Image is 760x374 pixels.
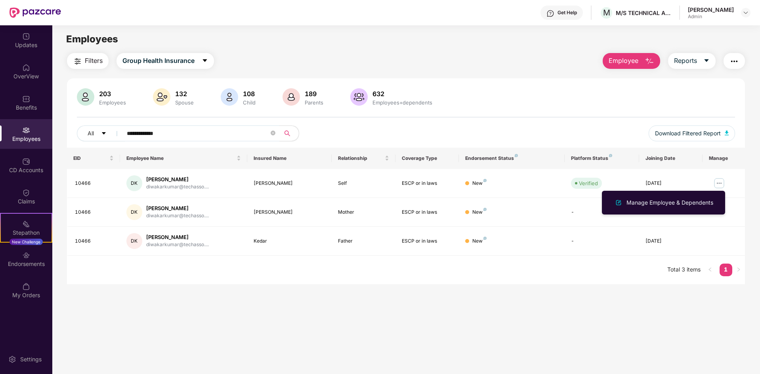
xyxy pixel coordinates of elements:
[303,99,325,106] div: Parents
[85,56,103,66] span: Filters
[603,8,610,17] span: M
[146,241,209,249] div: diwakarkumar@techasso....
[708,267,712,272] span: left
[146,212,209,220] div: diwakarkumar@techasso....
[639,148,703,169] th: Joining Date
[703,57,710,65] span: caret-down
[202,57,208,65] span: caret-down
[88,129,94,138] span: All
[703,148,745,169] th: Manage
[609,56,638,66] span: Employee
[713,177,726,190] img: manageButton
[18,355,44,363] div: Settings
[120,148,247,169] th: Employee Name
[146,183,209,191] div: diwakarkumar@techasso....
[153,88,170,106] img: svg+xml;base64,PHN2ZyB4bWxucz0iaHR0cDovL3d3dy53My5vcmcvMjAwMC9zdmciIHhtbG5zOnhsaW5rPSJodHRwOi8vd3...
[402,237,453,245] div: ESCP or in laws
[271,130,275,137] span: close-circle
[743,9,749,16] img: svg+xml;base64,PHN2ZyBpZD0iRHJvcGRvd24tMzJ4MzIiIHhtbG5zPSJodHRwOi8vd3d3LnczLm9yZy8yMDAwL3N2ZyIgd2...
[674,56,697,66] span: Reports
[73,155,108,161] span: EID
[22,251,30,259] img: svg+xml;base64,PHN2ZyBpZD0iRW5kb3JzZW1lbnRzIiB4bWxucz0iaHR0cDovL3d3dy53My5vcmcvMjAwMC9zdmciIHdpZH...
[338,237,389,245] div: Father
[667,264,701,276] li: Total 3 items
[241,99,257,106] div: Child
[720,264,732,276] li: 1
[22,32,30,40] img: svg+xml;base64,PHN2ZyBpZD0iVXBkYXRlZCIgeG1sbnM9Imh0dHA6Ly93d3cudzMub3JnLzIwMDAvc3ZnIiB3aWR0aD0iMj...
[241,90,257,98] div: 108
[720,264,732,275] a: 1
[10,8,61,18] img: New Pazcare Logo
[332,148,395,169] th: Relationship
[402,180,453,187] div: ESCP or in laws
[483,179,487,182] img: svg+xml;base64,PHN2ZyB4bWxucz0iaHR0cDovL3d3dy53My5vcmcvMjAwMC9zdmciIHdpZHRoPSI4IiBoZWlnaHQ9IjgiIH...
[565,227,639,256] td: -
[122,56,195,66] span: Group Health Insurance
[371,99,434,106] div: Employees+dependents
[10,239,43,245] div: New Challenge
[221,88,238,106] img: svg+xml;base64,PHN2ZyB4bWxucz0iaHR0cDovL3d3dy53My5vcmcvMjAwMC9zdmciIHhtbG5zOnhsaW5rPSJodHRwOi8vd3...
[655,129,721,138] span: Download Filtered Report
[247,148,332,169] th: Insured Name
[73,57,82,66] img: svg+xml;base64,PHN2ZyB4bWxucz0iaHR0cDovL3d3dy53My5vcmcvMjAwMC9zdmciIHdpZHRoPSIyNCIgaGVpZ2h0PSIyNC...
[688,6,734,13] div: [PERSON_NAME]
[174,99,195,106] div: Spouse
[283,88,300,106] img: svg+xml;base64,PHN2ZyB4bWxucz0iaHR0cDovL3d3dy53My5vcmcvMjAwMC9zdmciIHhtbG5zOnhsaW5rPSJodHRwOi8vd3...
[126,175,142,191] div: DK
[254,180,326,187] div: [PERSON_NAME]
[75,237,114,245] div: 10466
[66,33,118,45] span: Employees
[609,154,612,157] img: svg+xml;base64,PHN2ZyB4bWxucz0iaHR0cDovL3d3dy53My5vcmcvMjAwMC9zdmciIHdpZHRoPSI4IiBoZWlnaHQ9IjgiIH...
[668,53,716,69] button: Reportscaret-down
[146,205,209,212] div: [PERSON_NAME]
[67,53,109,69] button: Filters
[625,198,715,207] div: Manage Employee & Dependents
[22,283,30,290] img: svg+xml;base64,PHN2ZyBpZD0iTXlfT3JkZXJzIiBkYXRhLW5hbWU9Ik15IE9yZGVycyIgeG1sbnM9Imh0dHA6Ly93d3cudz...
[736,267,741,272] span: right
[303,90,325,98] div: 189
[704,264,716,276] button: left
[350,88,368,106] img: svg+xml;base64,PHN2ZyB4bWxucz0iaHR0cDovL3d3dy53My5vcmcvMjAwMC9zdmciIHhtbG5zOnhsaW5rPSJodHRwOi8vd3...
[579,179,598,187] div: Verified
[97,90,128,98] div: 203
[472,180,487,187] div: New
[75,209,114,216] div: 10466
[126,204,142,220] div: DK
[704,264,716,276] li: Previous Page
[22,95,30,103] img: svg+xml;base64,PHN2ZyBpZD0iQmVuZWZpdHMiIHhtbG5zPSJodHRwOi8vd3d3LnczLm9yZy8yMDAwL3N2ZyIgd2lkdGg9Ij...
[729,57,739,66] img: svg+xml;base64,PHN2ZyB4bWxucz0iaHR0cDovL3d3dy53My5vcmcvMjAwMC9zdmciIHdpZHRoPSIyNCIgaGVpZ2h0PSIyNC...
[472,237,487,245] div: New
[571,155,632,161] div: Platform Status
[22,158,30,165] img: svg+xml;base64,PHN2ZyBpZD0iQ0RfQWNjb3VudHMiIGRhdGEtbmFtZT0iQ0QgQWNjb3VudHMiIHhtbG5zPSJodHRwOi8vd3...
[77,88,94,106] img: svg+xml;base64,PHN2ZyB4bWxucz0iaHR0cDovL3d3dy53My5vcmcvMjAwMC9zdmciIHhtbG5zOnhsaW5rPSJodHRwOi8vd3...
[126,233,142,249] div: DK
[558,9,577,16] div: Get Help
[22,64,30,72] img: svg+xml;base64,PHN2ZyBpZD0iSG9tZSIgeG1sbnM9Imh0dHA6Ly93d3cudzMub3JnLzIwMDAvc3ZnIiB3aWR0aD0iMjAiIG...
[126,155,235,161] span: Employee Name
[725,131,729,135] img: svg+xml;base64,PHN2ZyB4bWxucz0iaHR0cDovL3d3dy53My5vcmcvMjAwMC9zdmciIHhtbG5zOnhsaW5rPSJodHRwOi8vd3...
[546,9,554,17] img: svg+xml;base64,PHN2ZyBpZD0iSGVscC0zMngzMiIgeG1sbnM9Imh0dHA6Ly93d3cudzMub3JnLzIwMDAvc3ZnIiB3aWR0aD...
[645,237,696,245] div: [DATE]
[338,155,383,161] span: Relationship
[146,234,209,241] div: [PERSON_NAME]
[395,148,459,169] th: Coverage Type
[101,131,107,137] span: caret-down
[22,220,30,228] img: svg+xml;base64,PHN2ZyB4bWxucz0iaHR0cDovL3d3dy53My5vcmcvMjAwMC9zdmciIHdpZHRoPSIyMSIgaGVpZ2h0PSIyMC...
[146,176,209,183] div: [PERSON_NAME]
[645,180,696,187] div: [DATE]
[97,99,128,106] div: Employees
[338,180,389,187] div: Self
[616,9,671,17] div: M/S TECHNICAL ASSOCIATES LTD
[483,208,487,211] img: svg+xml;base64,PHN2ZyB4bWxucz0iaHR0cDovL3d3dy53My5vcmcvMjAwMC9zdmciIHdpZHRoPSI4IiBoZWlnaHQ9IjgiIH...
[515,154,518,157] img: svg+xml;base64,PHN2ZyB4bWxucz0iaHR0cDovL3d3dy53My5vcmcvMjAwMC9zdmciIHdpZHRoPSI4IiBoZWlnaHQ9IjgiIH...
[1,229,52,237] div: Stepathon
[77,125,125,141] button: Allcaret-down
[22,189,30,197] img: svg+xml;base64,PHN2ZyBpZD0iQ2xhaW0iIHhtbG5zPSJodHRwOi8vd3d3LnczLm9yZy8yMDAwL3N2ZyIgd2lkdGg9IjIwIi...
[565,198,639,227] td: -
[402,209,453,216] div: ESCP or in laws
[465,155,558,161] div: Endorsement Status
[338,209,389,216] div: Mother
[614,198,623,207] img: svg+xml;base64,PHN2ZyB4bWxucz0iaHR0cDovL3d3dy53My5vcmcvMjAwMC9zdmciIHhtbG5zOnhsaW5rPSJodHRwOi8vd3...
[67,148,120,169] th: EID
[8,355,16,363] img: svg+xml;base64,PHN2ZyBpZD0iU2V0dGluZy0yMHgyMCIgeG1sbnM9Imh0dHA6Ly93d3cudzMub3JnLzIwMDAvc3ZnIiB3aW...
